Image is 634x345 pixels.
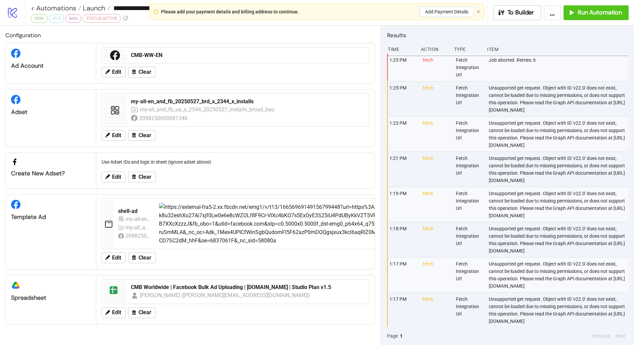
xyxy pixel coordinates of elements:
[488,293,630,328] div: Unsupported get request. Object with ID 'v22.0' does not exist, cannot be loaded due to missing p...
[488,81,630,116] div: Unsupported get request. Object with ID 'v22.0' does not exist, cannot be loaded due to missing p...
[454,43,482,56] div: Type
[488,54,630,81] div: Job aborted. Retries: 6
[488,117,630,152] div: Unsupported get request. Object with ID 'v22.0' does not exist, cannot be loaded due to missing p...
[159,203,556,245] img: https://external-fra5-2.xx.fbcdn.net/emg1/v/t13/16656969149156799448?url=https%3A%2F%2Fwww.facebo...
[128,172,156,182] button: Clear
[420,6,474,17] button: Add Payment Details
[455,117,484,152] div: Fetch Integration Url
[131,52,365,59] div: CMB-WW-EN
[398,332,405,340] button: 1
[488,187,630,222] div: Unsupported get request. Object with ID 'v22.0' does not exist, cannot be loaded due to missing p...
[389,152,417,187] div: 1:21 PM
[128,307,156,318] button: Clear
[11,108,91,116] div: Adset
[139,69,151,75] span: Clear
[81,5,110,11] a: Launch
[102,130,125,141] button: Edit
[455,187,484,222] div: Fetch Integration Url
[128,130,156,141] button: Clear
[422,117,451,152] div: fetch
[486,43,629,56] div: Item
[11,62,91,70] div: Ad Account
[139,114,189,122] div: 2098250600681346
[387,31,629,40] h2: Results
[455,152,484,187] div: Fetch Integration Url
[128,252,156,263] button: Clear
[389,293,417,328] div: 1:17 PM
[389,54,417,81] div: 1:25 PM
[455,54,484,81] div: Fetch Integration Url
[387,43,416,56] div: Time
[488,152,630,187] div: Unsupported get request. Object with ID 'v22.0' does not exist, cannot be loaded due to missing p...
[389,81,417,116] div: 1:25 PM
[493,5,541,20] button: To Builder
[508,9,534,16] span: To Builder
[139,132,151,138] span: Clear
[139,309,151,315] span: Clear
[11,213,91,221] div: Template Ad
[128,67,156,77] button: Clear
[112,174,121,180] span: Edit
[31,14,48,23] div: NEW
[422,187,451,222] div: fetch
[102,252,125,263] button: Edit
[564,5,629,20] button: Run Automation
[102,307,125,318] button: Edit
[614,332,627,340] button: Next
[455,293,484,328] div: Fetch Integration Url
[488,257,630,292] div: Unsupported get request. Object with ID 'v22.0' does not exist, cannot be loaded due to missing p...
[139,255,151,261] span: Clear
[425,9,468,14] span: Add Payment Details
[81,4,105,12] span: Launch
[389,257,417,292] div: 1:17 PM
[422,81,451,116] div: fetch
[578,9,622,16] span: Run Automation
[99,156,372,168] div: Use Adset IDs and logic in sheet (ignore adset above)
[49,14,64,23] div: v1.5
[455,81,484,116] div: Fetch Integration Url
[112,69,121,75] span: Edit
[5,31,375,40] h2: Configuration
[118,208,154,215] div: shell-ad
[420,43,449,56] div: Action
[455,257,484,292] div: Fetch Integration Url
[455,222,484,257] div: Fetch Integration Url
[112,309,121,315] span: Edit
[488,222,630,257] div: Unsupported get request. Object with ID 'v22.0' does not exist, cannot be loaded due to missing p...
[476,10,480,14] button: close
[11,170,91,177] div: Create new adset?
[590,332,612,340] button: Previous
[112,132,121,138] span: Edit
[125,223,151,232] div: my-all_and_fb_ua_x_2544_20250527_installs_broad_bau
[389,222,417,257] div: 1:18 PM
[140,105,275,114] div: my-all_and_fb_ua_x_2544_20250527_installs_broad_bau
[389,117,417,152] div: 1:23 PM
[31,5,81,11] a: < Automations
[544,5,561,20] button: ...
[112,255,121,261] span: Edit
[154,9,158,14] span: exclamation-circle
[102,67,125,77] button: Edit
[125,232,151,240] div: 2098250600681346
[139,174,151,180] span: Clear
[387,332,398,340] span: Page
[422,54,451,81] div: fetch
[140,291,310,299] div: [PERSON_NAME] ([PERSON_NAME][EMAIL_ADDRESS][DOMAIN_NAME])
[422,152,451,187] div: fetch
[102,172,125,182] button: Edit
[422,222,451,257] div: fetch
[422,293,451,328] div: fetch
[131,284,365,291] div: CMB Worldwide | Facebook Bulk Ad Uploading | [DOMAIN_NAME] | Studio Plan v1.5
[422,257,451,292] div: fetch
[161,8,299,15] div: Please add your payment details and billing address to continue.
[83,14,121,23] div: STATUS:ACTIVE
[11,294,91,302] div: Spreadsheet
[389,187,417,222] div: 1:19 PM
[131,98,365,105] div: my-all-en_and_fb_20250527_brd_x_2344_x_installs
[65,14,81,23] div: beta
[125,215,151,223] div: my-all-en_and_fb_20250527_brd_x_2344_x_installs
